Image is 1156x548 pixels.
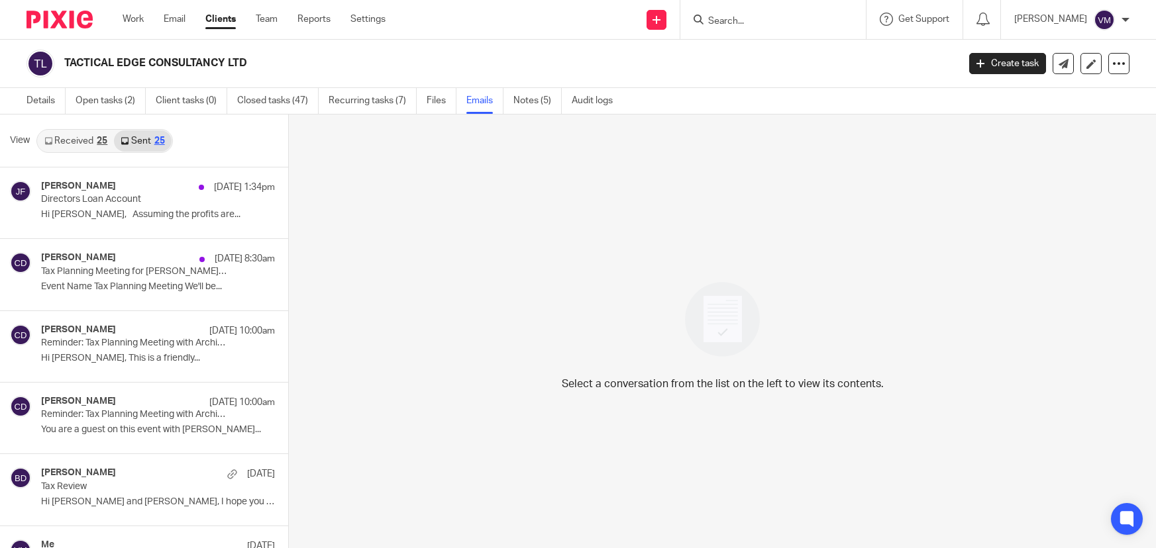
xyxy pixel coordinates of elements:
[41,266,229,277] p: Tax Planning Meeting for [PERSON_NAME] (Archimedia Accounts)
[41,496,275,508] p: Hi [PERSON_NAME] and [PERSON_NAME], I hope you are well. The...
[676,273,768,365] img: image
[41,409,229,420] p: Reminder: Tax Planning Meeting with Archimedia Accounts at 10:00am ([GEOGRAPHIC_DATA]/[GEOGRAPHIC...
[156,88,227,114] a: Client tasks (0)
[114,130,171,152] a: Sent25
[26,11,93,28] img: Pixie
[1014,13,1087,26] p: [PERSON_NAME]
[205,13,236,26] a: Clients
[297,13,331,26] a: Reports
[10,467,31,488] img: svg%3E
[10,324,31,345] img: svg%3E
[247,467,275,480] p: [DATE]
[97,136,107,146] div: 25
[562,376,884,392] p: Select a conversation from the list on the left to view its contents.
[10,396,31,417] img: svg%3E
[41,481,229,492] p: Tax Review
[41,281,275,293] p: Event Name Tax Planning Meeting We'll be...
[41,209,275,220] p: Hi [PERSON_NAME], Assuming the profits are...
[237,88,319,114] a: Closed tasks (47)
[329,88,417,114] a: Recurring tasks (7)
[572,88,623,114] a: Audit logs
[123,13,144,26] a: Work
[427,88,456,114] a: Files
[256,13,278,26] a: Team
[466,88,503,114] a: Emails
[76,88,146,114] a: Open tasks (2)
[164,13,185,26] a: Email
[1094,9,1115,30] img: svg%3E
[41,338,229,349] p: Reminder: Tax Planning Meeting with Archimedia Accounts at 10:00am ([GEOGRAPHIC_DATA]/[GEOGRAPHIC...
[209,396,275,409] p: [DATE] 10:00am
[41,467,116,479] h4: [PERSON_NAME]
[26,50,54,77] img: svg%3E
[41,194,229,205] p: Directors Loan Account
[350,13,386,26] a: Settings
[26,88,66,114] a: Details
[64,56,772,70] h2: TACTICAL EDGE CONSULTANCY LTD
[154,136,165,146] div: 25
[41,252,116,263] h4: [PERSON_NAME]
[215,252,275,265] p: [DATE] 8:30am
[513,88,562,114] a: Notes (5)
[41,181,116,192] h4: [PERSON_NAME]
[10,134,30,148] span: View
[41,396,116,407] h4: [PERSON_NAME]
[707,16,826,28] input: Search
[209,324,275,338] p: [DATE] 10:00am
[898,15,949,24] span: Get Support
[41,424,275,435] p: You are a guest on this event with [PERSON_NAME]...
[969,53,1046,74] a: Create task
[38,130,114,152] a: Received25
[41,353,275,364] p: Hi [PERSON_NAME], This is a friendly...
[10,252,31,273] img: svg%3E
[10,181,31,202] img: svg%3E
[214,181,275,194] p: [DATE] 1:34pm
[41,324,116,336] h4: [PERSON_NAME]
